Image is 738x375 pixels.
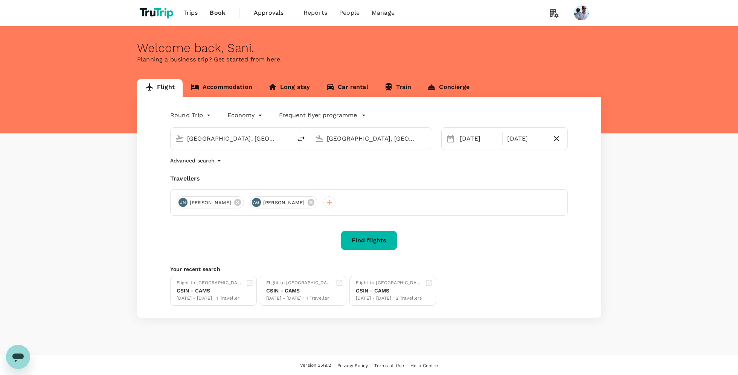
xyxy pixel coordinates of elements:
div: Welcome back , Sani . [137,41,601,55]
button: Open [287,138,288,139]
span: People [339,8,360,17]
div: [DATE] [504,131,548,146]
p: Planning a business trip? Get started from here. [137,55,601,64]
a: Concierge [419,79,477,97]
div: [DATE] [457,131,501,146]
span: [PERSON_NAME] [185,199,236,207]
div: [DATE] - [DATE] · 1 Traveller [266,295,332,302]
div: JN[PERSON_NAME] [177,196,244,208]
p: Advanced search [170,157,215,164]
div: JN [178,198,188,207]
a: Train [376,79,419,97]
p: Frequent flyer programme [279,111,357,120]
span: Version 3.49.2 [300,362,331,369]
div: AG[PERSON_NAME] [250,196,317,208]
a: Accommodation [183,79,260,97]
div: Flight to [GEOGRAPHIC_DATA] [356,279,422,287]
a: Flight [137,79,183,97]
div: CSIN - CAMS [356,287,422,295]
input: Going to [327,133,416,144]
div: Round Trip [170,109,212,121]
span: Terms of Use [374,363,404,368]
span: Manage [372,8,395,17]
div: Flight to [GEOGRAPHIC_DATA] [177,279,243,287]
a: Car rental [318,79,376,97]
button: Find flights [341,231,397,250]
span: Reports [303,8,327,17]
a: Long stay [260,79,318,97]
button: Open [427,138,428,139]
span: [PERSON_NAME] [259,199,309,207]
span: Approvals [254,8,291,17]
a: Terms of Use [374,361,404,370]
button: Advanced search [170,156,224,165]
button: delete [292,130,310,148]
div: Flight to [GEOGRAPHIC_DATA] [266,279,332,287]
span: Privacy Policy [337,363,368,368]
a: Privacy Policy [337,361,368,370]
span: Book [210,8,226,17]
span: Trips [183,8,198,17]
div: [DATE] - [DATE] · 1 Traveller [177,295,243,302]
button: Frequent flyer programme [279,111,366,120]
a: Help Centre [410,361,438,370]
img: Sani Gouw [574,5,589,20]
div: CSIN - CAMS [266,287,332,295]
img: TruTrip logo [137,5,177,21]
div: CSIN - CAMS [177,287,243,295]
input: Depart from [187,133,276,144]
div: AG [252,198,261,207]
div: [DATE] - [DATE] · 2 Travellers [356,295,422,302]
p: Your recent search [170,265,568,273]
div: Travellers [170,174,568,183]
div: Economy [227,109,264,121]
iframe: Button to launch messaging window [6,345,30,369]
span: Help Centre [410,363,438,368]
